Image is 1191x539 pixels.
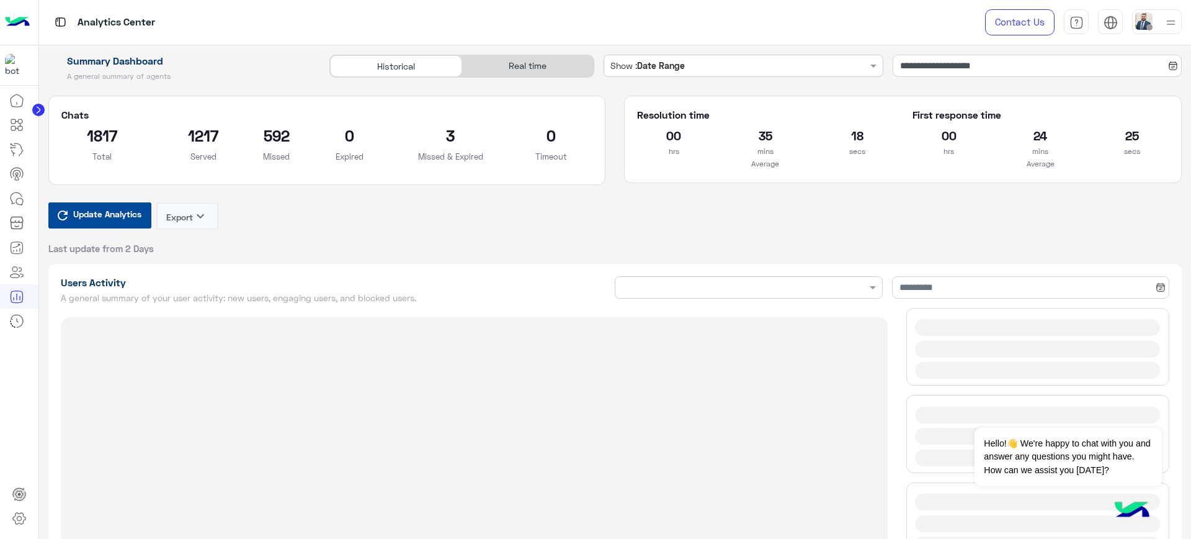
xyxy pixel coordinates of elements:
[729,145,802,158] p: mins
[308,150,391,163] p: Expired
[1163,15,1179,30] img: profile
[975,428,1161,486] span: Hello!👋 We're happy to chat with you and answer any questions you might have. How can we assist y...
[78,14,155,31] p: Analytics Center
[821,125,894,145] h2: 18
[511,125,593,145] h2: 0
[821,145,894,158] p: secs
[48,242,154,255] span: Last update from 2 Days
[5,54,27,76] img: 1403182699927242
[637,145,710,158] p: hrs
[162,125,244,145] h2: 1217
[330,55,462,77] div: Historical
[70,206,145,222] span: Update Analytics
[156,202,218,230] button: Exportkeyboard_arrow_down
[193,209,208,224] i: keyboard_arrow_down
[1095,125,1169,145] h2: 25
[48,71,316,81] h5: A general summary of agents
[409,125,492,145] h2: 3
[729,125,802,145] h2: 35
[912,145,986,158] p: hrs
[912,109,1169,121] h5: First response time
[1004,145,1077,158] p: mins
[308,125,391,145] h2: 0
[5,9,30,35] img: Logo
[637,125,710,145] h2: 00
[637,158,893,170] p: Average
[162,150,244,163] p: Served
[1104,16,1118,30] img: tab
[1004,125,1077,145] h2: 24
[53,14,68,30] img: tab
[48,55,316,67] h1: Summary Dashboard
[263,150,290,163] p: Missed
[61,150,144,163] p: Total
[912,125,986,145] h2: 00
[912,158,1169,170] p: Average
[637,109,893,121] h5: Resolution time
[409,150,492,163] p: Missed & Expired
[511,150,593,163] p: Timeout
[263,125,290,145] h2: 592
[48,202,151,229] button: Update Analytics
[1069,16,1084,30] img: tab
[1095,145,1169,158] p: secs
[61,109,593,121] h5: Chats
[1064,9,1089,35] a: tab
[985,9,1055,35] a: Contact Us
[462,55,594,77] div: Real time
[1135,12,1153,30] img: userImage
[61,125,144,145] h2: 1817
[1110,489,1154,533] img: hulul-logo.png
